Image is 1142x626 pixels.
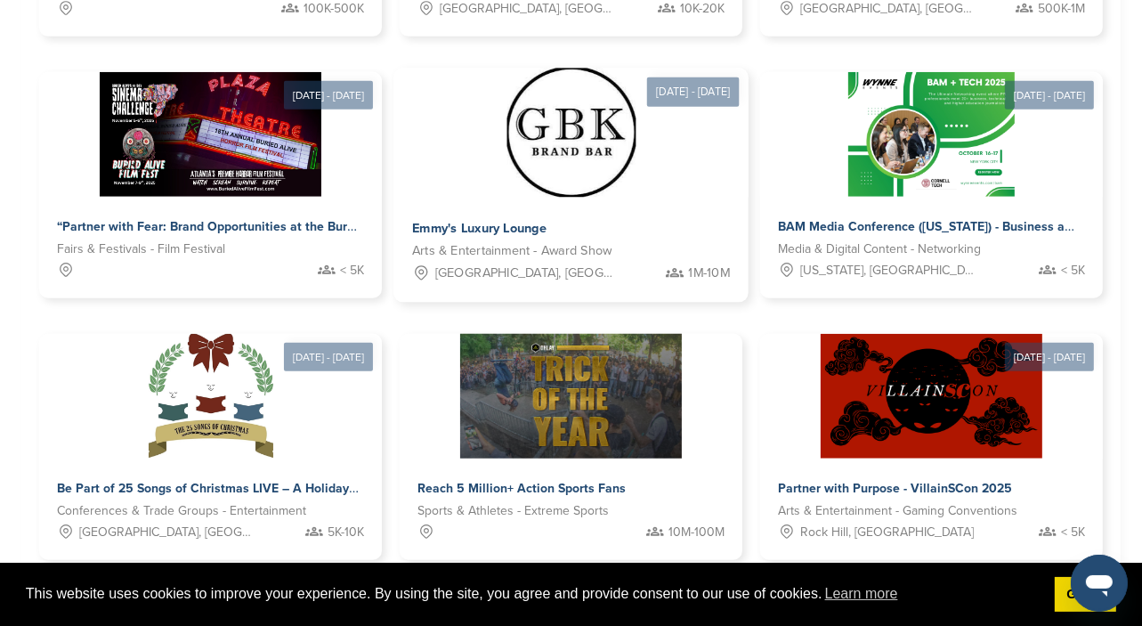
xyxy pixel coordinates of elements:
span: Conferences & Trade Groups - Entertainment [57,501,306,521]
span: 1M-10M [688,264,730,284]
div: [DATE] - [DATE] [284,343,373,371]
span: Partner with Purpose - VillainSCon 2025 [778,481,1012,496]
img: Sponsorpitch & [149,334,273,459]
a: [DATE] - [DATE] Sponsorpitch & “Partner with Fear: Brand Opportunities at the Buried Alive Film F... [39,44,382,298]
span: [GEOGRAPHIC_DATA], [GEOGRAPHIC_DATA] [79,523,256,542]
a: [DATE] - [DATE] Sponsorpitch & Emmy's Luxury Lounge Arts & Entertainment - Award Show [GEOGRAPHIC... [393,39,748,303]
span: [GEOGRAPHIC_DATA], [GEOGRAPHIC_DATA] [435,264,619,284]
img: Sponsorpitch & [100,72,321,197]
span: 10M-100M [668,523,725,542]
div: [DATE] - [DATE] [284,81,373,110]
a: Sponsorpitch & Reach 5 Million+ Action Sports Fans Sports & Athletes - Extreme Sports 10M-100M [400,334,742,560]
span: Emmy's Luxury Lounge [412,221,547,237]
span: < 5K [340,261,364,280]
span: < 5K [1061,523,1085,542]
div: [DATE] - [DATE] [1005,81,1094,110]
span: [US_STATE], [GEOGRAPHIC_DATA] [800,261,977,280]
span: 5K-10K [328,523,364,542]
a: dismiss cookie message [1055,577,1116,613]
span: Media & Digital Content - Networking [778,240,981,259]
span: This website uses cookies to improve your experience. By using the site, you agree and provide co... [26,581,1041,607]
a: learn more about cookies [822,581,901,607]
img: Sponsorpitch & [821,334,1042,459]
img: Sponsorpitch & [848,72,1015,197]
span: < 5K [1061,261,1085,280]
span: Be Part of 25 Songs of Christmas LIVE – A Holiday Experience That Gives Back [57,481,512,496]
span: “Partner with Fear: Brand Opportunities at the Buried Alive Film Festival” [57,219,481,234]
span: Arts & Entertainment - Award Show [412,242,612,263]
img: Sponsorpitch & [460,334,682,459]
a: [DATE] - [DATE] Sponsorpitch & BAM Media Conference ([US_STATE]) - Business and Technical Media M... [760,44,1103,298]
div: [DATE] - [DATE] [1005,343,1094,371]
div: [DATE] - [DATE] [647,77,740,107]
a: [DATE] - [DATE] Sponsorpitch & Be Part of 25 Songs of Christmas LIVE – A Holiday Experience That ... [39,305,382,560]
a: [DATE] - [DATE] Sponsorpitch & Partner with Purpose - VillainSCon 2025 Arts & Entertainment - Gam... [760,305,1103,560]
iframe: Button to launch messaging window [1071,555,1128,612]
span: Sports & Athletes - Extreme Sports [417,501,609,521]
span: Rock Hill, [GEOGRAPHIC_DATA] [800,523,974,542]
span: Arts & Entertainment - Gaming Conventions [778,501,1017,521]
span: Fairs & Festivals - Film Festival [57,240,225,259]
img: Sponsorpitch & [506,69,636,198]
span: Reach 5 Million+ Action Sports Fans [417,481,626,496]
